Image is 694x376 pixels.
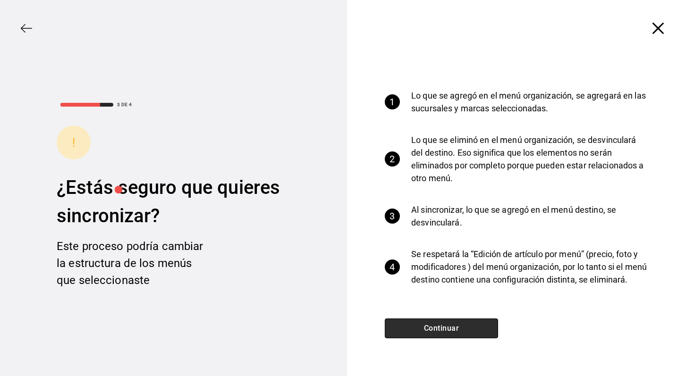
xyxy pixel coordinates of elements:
div: 3 [385,209,400,224]
p: Se respetará la “Edición de artículo por menú” (precio, foto y modificadores ) del menú organizac... [411,248,649,286]
button: Continuar [385,318,498,338]
div: 3 DE 4 [117,101,132,108]
p: Lo que se agregó en el menú organización, se agregará en las sucursales y marcas seleccionadas. [411,89,649,115]
div: 1 [385,94,400,109]
div: Este proceso podría cambiar la estructura de los menús que seleccionaste [57,238,208,289]
div: ¿Estás seguro que quieres sincronizar? [57,174,290,230]
p: Al sincronizar, lo que se agregó en el menú destino, se desvinculará. [411,203,649,229]
div: 2 [385,151,400,167]
p: Lo que se eliminó en el menú organización, se desvinculará del destino. Eso significa que los ele... [411,134,649,184]
div: 4 [385,259,400,275]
